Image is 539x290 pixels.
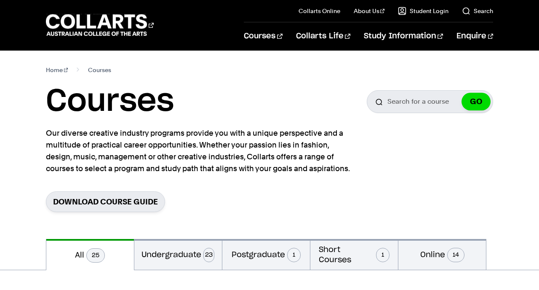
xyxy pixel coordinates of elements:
h1: Courses [46,83,174,121]
a: Collarts Online [299,7,340,15]
button: GO [462,93,491,110]
button: Postgraduate1 [222,239,310,270]
span: 1 [287,248,301,262]
a: Home [46,64,68,76]
a: Study Information [364,22,443,50]
button: Online14 [398,239,486,270]
a: Download Course Guide [46,191,165,212]
a: About Us [354,7,385,15]
a: Collarts Life [296,22,350,50]
a: Enquire [456,22,493,50]
div: Go to homepage [46,13,154,37]
span: 23 [203,248,214,262]
a: Courses [244,22,282,50]
button: Undergraduate23 [134,239,222,270]
button: Short Courses1 [310,239,398,270]
span: 14 [447,248,464,262]
span: 1 [376,248,390,262]
span: 25 [86,248,105,263]
button: All25 [46,239,134,270]
a: Student Login [398,7,448,15]
input: Search for a course [367,90,493,113]
p: Our diverse creative industry programs provide you with a unique perspective and a multitude of p... [46,127,353,175]
a: Search [462,7,493,15]
span: Courses [88,64,111,76]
